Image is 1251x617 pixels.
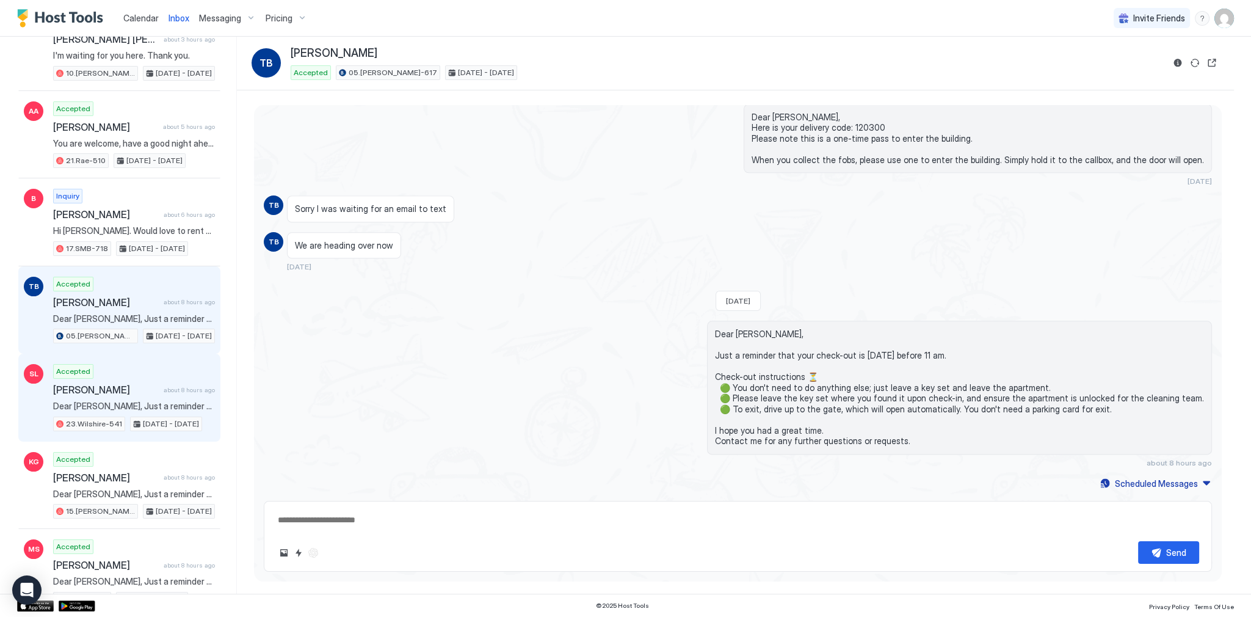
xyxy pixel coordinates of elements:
[17,601,54,612] a: App Store
[53,489,215,500] span: Dear [PERSON_NAME], Just a reminder that your check-out is [DATE] before 11 am. 🧳When you check o...
[1149,603,1189,610] span: Privacy Policy
[156,330,212,341] span: [DATE] - [DATE]
[291,46,377,60] span: [PERSON_NAME]
[1133,13,1185,24] span: Invite Friends
[1147,458,1212,467] span: about 8 hours ago
[199,13,241,24] span: Messaging
[269,200,279,211] span: TB
[12,575,42,605] div: Open Intercom Messenger
[164,386,215,394] span: about 8 hours ago
[458,67,514,78] span: [DATE] - [DATE]
[66,330,135,341] span: 05.[PERSON_NAME]-617
[1149,599,1189,612] a: Privacy Policy
[1194,599,1234,612] a: Terms Of Use
[164,211,215,219] span: about 6 hours ago
[164,35,215,43] span: about 3 hours ago
[169,12,189,24] a: Inbox
[1098,475,1212,492] button: Scheduled Messages
[164,298,215,306] span: about 8 hours ago
[295,240,393,251] span: We are heading over now
[56,366,90,377] span: Accepted
[259,56,273,70] span: TB
[266,13,292,24] span: Pricing
[53,121,158,133] span: [PERSON_NAME]
[291,546,306,560] button: Quick reply
[1194,603,1234,610] span: Terms Of Use
[1166,546,1186,559] div: Send
[123,13,159,23] span: Calendar
[28,544,40,555] span: MS
[53,33,159,45] span: [PERSON_NAME] [PERSON_NAME]
[29,368,38,379] span: SL
[53,296,159,308] span: [PERSON_NAME]
[56,103,90,114] span: Accepted
[53,225,215,236] span: Hi [PERSON_NAME]. Would love to rent your place for a month. Is it in weho? And there are no pict...
[129,243,185,254] span: [DATE] - [DATE]
[715,329,1204,447] span: Dear [PERSON_NAME], Just a reminder that your check-out is [DATE] before 11 am. Check-out instruc...
[169,13,189,23] span: Inbox
[1170,56,1185,70] button: Reservation information
[53,472,159,484] span: [PERSON_NAME]
[752,112,1204,166] span: Dear [PERSON_NAME], Here is your delivery code: 120300 Please note this is a one-time pass to ent...
[287,262,311,271] span: [DATE]
[56,191,79,202] span: Inquiry
[29,456,39,467] span: KG
[53,208,159,221] span: [PERSON_NAME]
[596,602,649,610] span: © 2025 Host Tools
[295,203,446,214] span: Sorry I was waiting for an email to text
[56,454,90,465] span: Accepted
[143,418,199,429] span: [DATE] - [DATE]
[726,296,750,305] span: [DATE]
[1115,477,1198,490] div: Scheduled Messages
[53,576,215,587] span: Dear [PERSON_NAME], Just a reminder that your check-out is [DATE] before 11 am. 🔴Please return th...
[53,313,215,324] span: Dear [PERSON_NAME], Just a reminder that your check-out is [DATE] before 11 am. Check-out instruc...
[53,50,215,61] span: I'm waiting for you here. Thank you.
[123,12,159,24] a: Calendar
[163,123,215,131] span: about 5 hours ago
[349,67,437,78] span: 05.[PERSON_NAME]-617
[1188,56,1202,70] button: Sync reservation
[164,561,215,569] span: about 8 hours ago
[269,236,279,247] span: TB
[29,106,38,117] span: AA
[66,506,135,517] span: 15.[PERSON_NAME]-120-OLD
[164,473,215,481] span: about 8 hours ago
[53,401,215,412] span: Dear [PERSON_NAME], Just a reminder that your check-out is [DATE] before 11 am. 🔴Please leave the...
[156,68,212,79] span: [DATE] - [DATE]
[53,138,215,149] span: You are welcome, have a good night ahead
[66,418,122,429] span: 23.Wilshire-541
[1138,541,1199,564] button: Send
[66,155,106,166] span: 21.Rae-510
[66,68,135,79] span: 10.[PERSON_NAME]-203
[1214,9,1234,28] div: User profile
[56,279,90,290] span: Accepted
[126,155,183,166] span: [DATE] - [DATE]
[277,546,291,560] button: Upload image
[53,559,159,571] span: [PERSON_NAME]
[29,281,39,292] span: TB
[31,193,36,204] span: B
[17,9,109,27] a: Host Tools Logo
[1205,56,1219,70] button: Open reservation
[156,506,212,517] span: [DATE] - [DATE]
[59,601,95,612] a: Google Play Store
[1188,177,1212,186] span: [DATE]
[56,541,90,552] span: Accepted
[1195,11,1209,26] div: menu
[53,384,159,396] span: [PERSON_NAME]
[294,67,328,78] span: Accepted
[66,243,108,254] span: 17.SMB-718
